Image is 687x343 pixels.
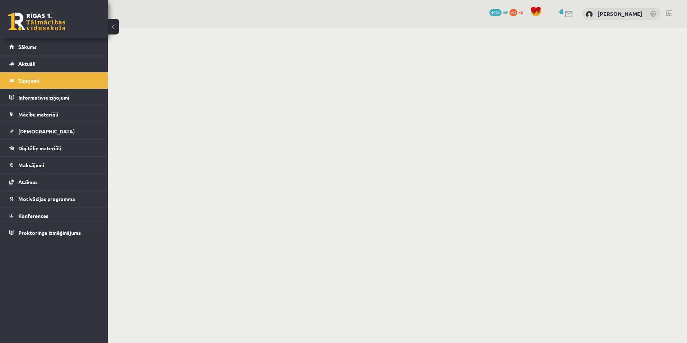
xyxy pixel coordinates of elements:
a: [DEMOGRAPHIC_DATA] [9,123,99,140]
a: Konferences [9,207,99,224]
span: Digitālie materiāli [18,145,61,151]
span: Aktuāli [18,60,36,67]
legend: Ziņojumi [18,72,99,89]
span: 60 [510,9,517,16]
a: Sākums [9,38,99,55]
a: Atzīmes [9,174,99,190]
span: Sākums [18,44,37,50]
a: [PERSON_NAME] [598,10,642,17]
span: Motivācijas programma [18,196,75,202]
a: Proktoringa izmēģinājums [9,224,99,241]
legend: Informatīvie ziņojumi [18,89,99,106]
legend: Maksājumi [18,157,99,173]
a: Motivācijas programma [9,191,99,207]
a: Ziņojumi [9,72,99,89]
span: [DEMOGRAPHIC_DATA] [18,128,75,134]
a: Digitālie materiāli [9,140,99,156]
a: Rīgas 1. Tālmācības vidusskola [8,13,65,31]
span: Atzīmes [18,179,38,185]
a: 1921 mP [489,9,508,15]
img: Krists Salmins [586,11,593,18]
a: Informatīvie ziņojumi [9,89,99,106]
span: 1921 [489,9,502,16]
span: xp [518,9,523,15]
span: Proktoringa izmēģinājums [18,229,81,236]
a: Aktuāli [9,55,99,72]
a: Maksājumi [9,157,99,173]
span: mP [503,9,508,15]
span: Mācību materiāli [18,111,58,118]
a: 60 xp [510,9,527,15]
span: Konferences [18,212,49,219]
a: Mācību materiāli [9,106,99,123]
